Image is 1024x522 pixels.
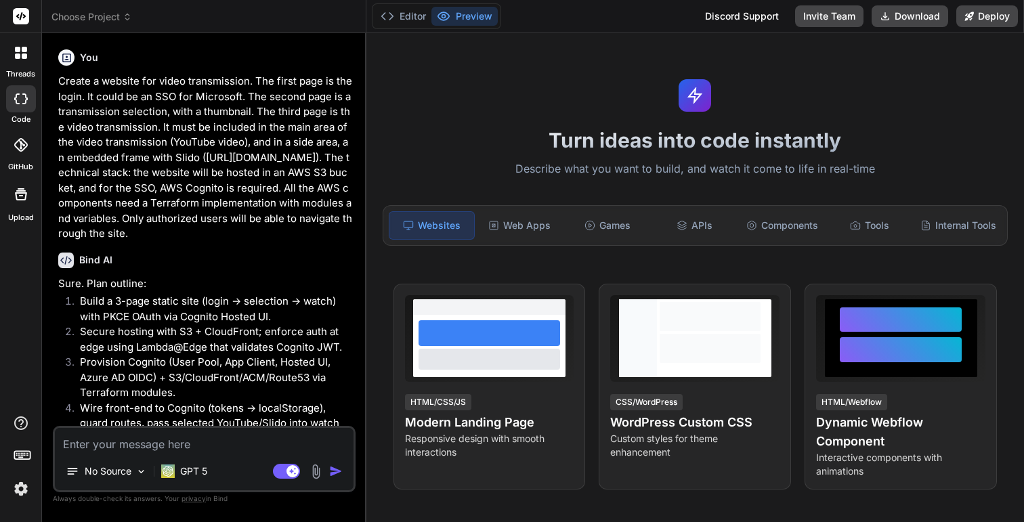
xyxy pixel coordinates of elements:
div: Components [740,211,825,240]
button: Editor [375,7,431,26]
span: privacy [182,494,206,502]
div: CSS/WordPress [610,394,683,410]
li: Wire front-end to Cognito (tokens -> localStorage), guard routes, pass selected YouTube/Slido int... [69,401,353,447]
p: GPT 5 [180,464,207,478]
h6: Bind AI [79,253,112,267]
li: Provision Cognito (User Pool, App Client, Hosted UI, Azure AD OIDC) + S3/CloudFront/ACM/Route53 v... [69,355,353,401]
li: Build a 3-page static site (login → selection → watch) with PKCE OAuth via Cognito Hosted UI. [69,294,353,324]
h4: Modern Landing Page [405,413,574,432]
button: Preview [431,7,498,26]
p: Sure. Plan outline: [58,276,353,292]
div: HTML/CSS/JS [405,394,471,410]
p: Describe what you want to build, and watch it come to life in real-time [375,160,1017,178]
img: Pick Models [135,466,147,477]
img: icon [329,464,343,478]
div: HTML/Webflow [816,394,887,410]
label: Upload [8,212,34,223]
h4: Dynamic Webflow Component [816,413,985,451]
div: Internal Tools [915,211,1002,240]
p: Responsive design with smooth interactions [405,432,574,459]
span: Choose Project [51,10,132,24]
img: attachment [308,464,324,479]
p: Interactive components with animations [816,451,985,478]
div: Games [565,211,649,240]
img: settings [9,477,33,500]
div: Websites [389,211,475,240]
h4: WordPress Custom CSS [610,413,780,432]
p: Create a website for video transmission. The first page is the login. It could be an SSO for Micr... [58,74,353,242]
label: threads [6,68,35,80]
button: Download [872,5,948,27]
li: Secure hosting with S3 + CloudFront; enforce auth at edge using Lambda@Edge that validates Cognit... [69,324,353,355]
div: Tools [828,211,912,240]
h6: You [80,51,98,64]
div: Discord Support [697,5,787,27]
div: APIs [652,211,737,240]
h1: Turn ideas into code instantly [375,128,1017,152]
p: No Source [85,464,131,478]
p: Custom styles for theme enhancement [610,432,780,459]
div: Web Apps [477,211,562,240]
button: Invite Team [795,5,863,27]
p: Always double-check its answers. Your in Bind [53,492,356,505]
label: GitHub [8,161,33,173]
img: GPT 5 [161,464,175,478]
button: Deploy [956,5,1018,27]
label: code [12,114,30,125]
